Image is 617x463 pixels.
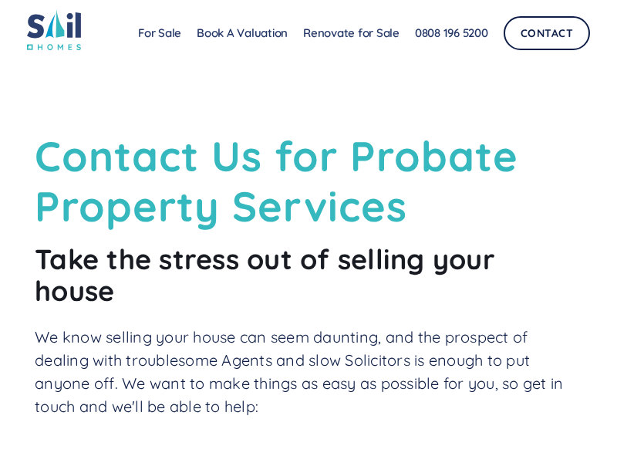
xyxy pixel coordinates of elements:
[27,9,81,50] img: sail home logo colored
[35,243,582,307] h2: Take the stress out of selling your house
[295,18,407,49] a: Renovate for Sale
[35,131,582,231] h1: Contact Us for Probate Property Services
[504,16,591,50] a: Contact
[407,18,496,49] a: 0808 196 5200
[189,18,295,49] a: Book A Valuation
[130,18,189,49] a: For Sale
[35,326,582,418] p: We know selling your house can seem daunting, and the prospect of dealing with troublesome Agents...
